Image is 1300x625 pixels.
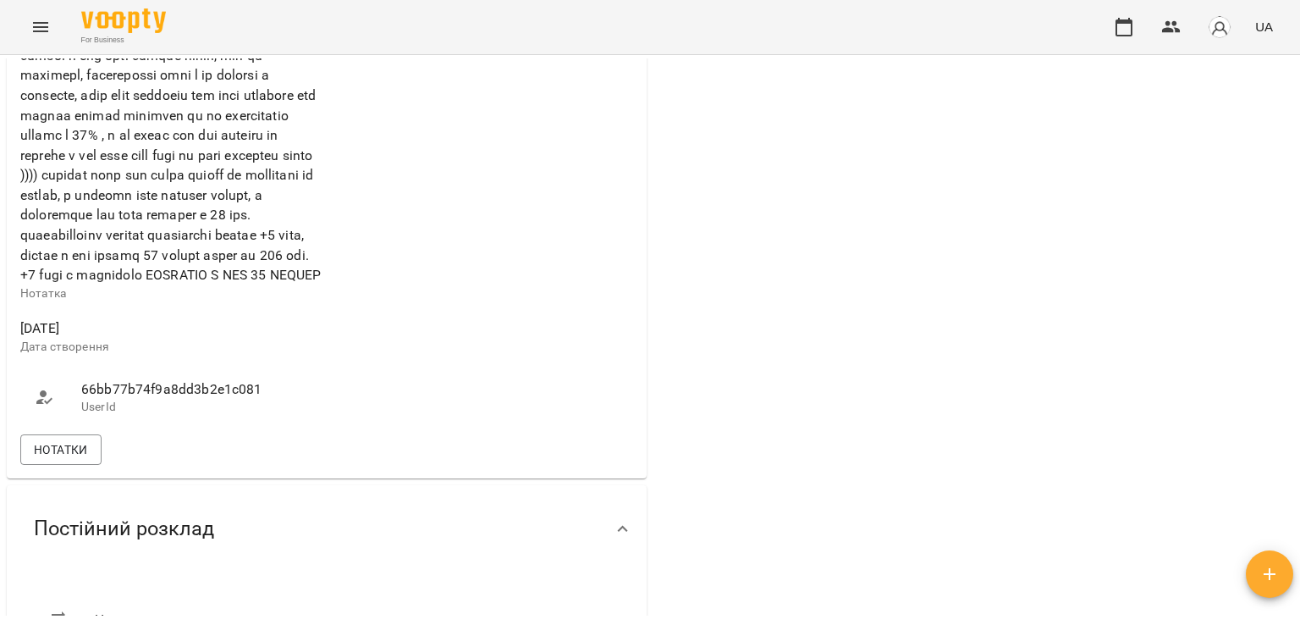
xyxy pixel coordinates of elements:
[34,516,214,542] span: Постійний розклад
[1255,18,1273,36] span: UA
[34,440,88,460] span: Нотатки
[81,399,310,416] p: UserId
[81,35,166,46] span: For Business
[20,7,61,47] button: Menu
[81,8,166,33] img: Voopty Logo
[1248,11,1280,42] button: UA
[20,318,323,339] span: [DATE]
[7,485,647,572] div: Постійний розклад
[20,434,102,465] button: Нотатки
[20,285,323,302] p: Нотатка
[20,339,323,356] p: Дата створення
[81,379,310,400] span: 66bb77b74f9a8dd3b2e1c081
[1208,15,1231,39] img: avatar_s.png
